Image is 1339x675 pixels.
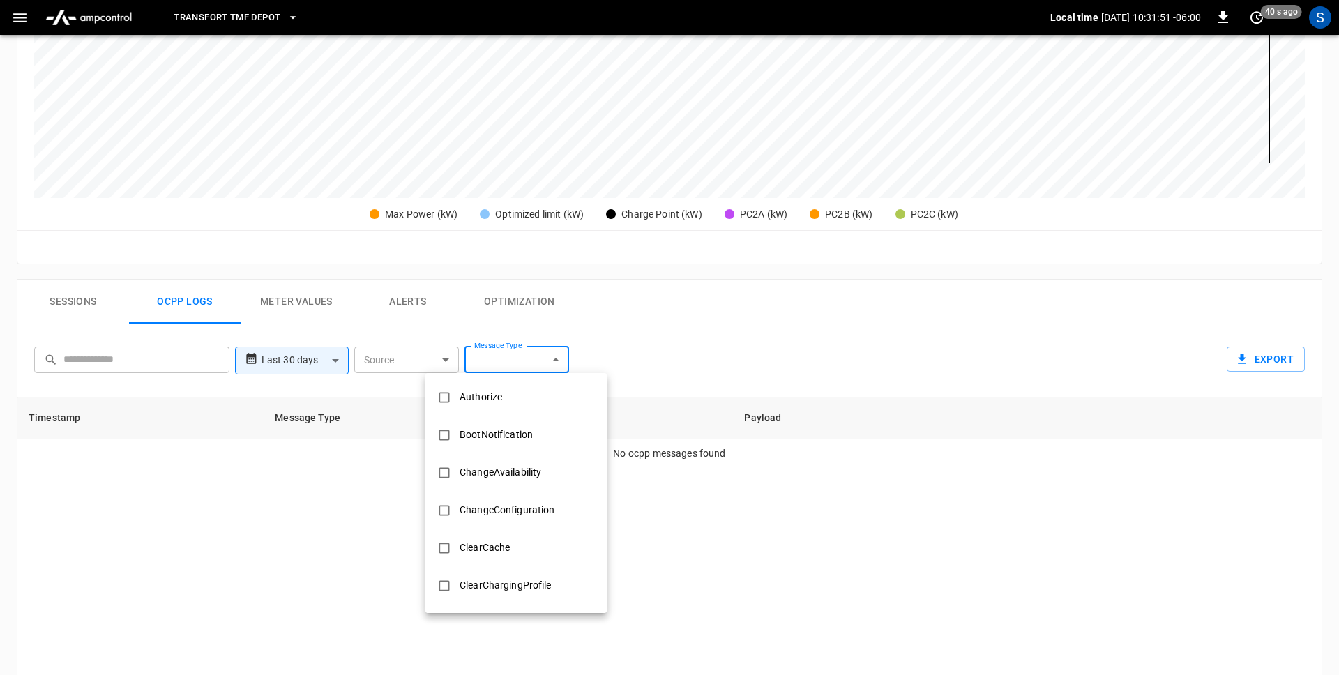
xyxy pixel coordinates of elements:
div: ChangeAvailability [451,460,550,485]
div: Authorize [451,384,510,410]
div: ClearChargingProfile [451,572,560,598]
div: ChangeConfiguration [451,497,563,523]
div: ClearCache [451,535,518,561]
div: BootNotification [451,422,541,448]
div: DataTransfer [451,610,527,636]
